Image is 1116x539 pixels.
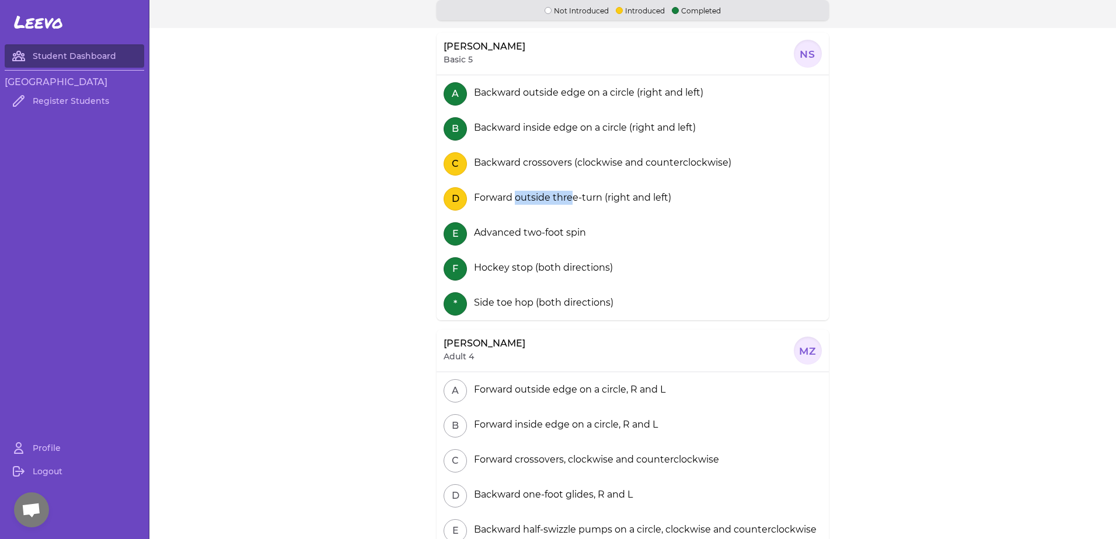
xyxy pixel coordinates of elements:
[5,44,144,68] a: Student Dashboard
[469,523,817,537] div: Backward half-swizzle pumps on a circle, clockwise and counterclockwise
[545,5,609,16] p: Not Introduced
[14,12,63,33] span: Leevo
[444,117,467,141] button: B
[469,86,703,100] div: Backward outside edge on a circle (right and left)
[444,379,467,402] button: A
[5,75,144,89] h3: [GEOGRAPHIC_DATA]
[444,337,525,351] p: [PERSON_NAME]
[469,453,719,467] div: Forward crossovers, clockwise and counterclockwise
[14,492,49,527] a: Open chat
[469,191,671,205] div: Forward outside three-turn (right and left)
[444,222,467,246] button: E
[469,296,613,310] div: Side toe hop (both directions)
[444,82,467,106] button: A
[444,257,467,281] button: F
[469,418,658,432] div: Forward inside edge on a circle, R and L
[469,121,696,135] div: Backward inside edge on a circle (right and left)
[444,351,474,362] p: Adult 4
[5,89,144,113] a: Register Students
[5,436,144,460] a: Profile
[469,383,665,397] div: Forward outside edge on a circle, R and L
[444,449,467,473] button: C
[444,187,467,211] button: D
[672,5,721,16] p: Completed
[616,5,665,16] p: Introduced
[444,54,473,65] p: Basic 5
[5,460,144,483] a: Logout
[444,152,467,176] button: C
[469,226,586,240] div: Advanced two-foot spin
[469,261,613,275] div: Hockey stop (both directions)
[469,156,731,170] div: Backward crossovers (clockwise and counterclockwise)
[444,484,467,508] button: D
[444,40,525,54] p: [PERSON_NAME]
[444,414,467,437] button: B
[469,488,633,502] div: Backward one-foot glides, R and L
